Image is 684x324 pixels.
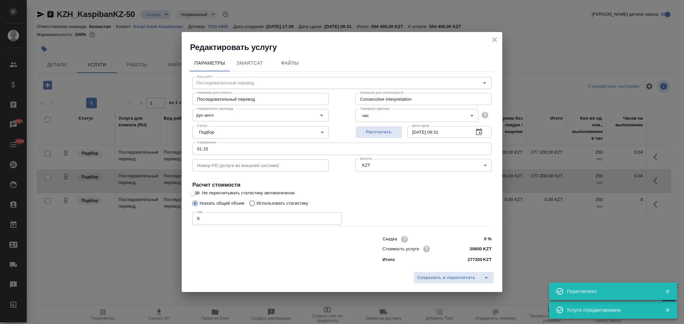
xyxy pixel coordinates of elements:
[355,126,402,138] button: Рассчитать
[199,200,244,207] p: Указать общий объем
[194,59,226,67] span: Параметры
[413,272,494,284] div: split button
[490,35,500,45] button: close
[317,111,326,120] button: Open
[234,59,266,67] span: SmartCat
[468,256,482,263] p: 277200
[197,129,216,135] button: Подбор
[661,288,674,294] button: Закрыть
[483,256,492,263] p: KZT
[661,307,674,313] button: Закрыть
[417,274,475,282] span: Сохранить и пересчитать
[467,244,492,254] input: ✎ Введи что-нибудь
[567,307,655,313] div: Услуга отредактирована
[467,234,492,244] input: ✎ Введи что-нибудь
[355,159,492,172] div: KZT
[382,246,419,252] p: Стоимость услуги
[359,128,398,136] span: Рассчитать
[382,236,397,242] p: Скидка
[192,126,329,139] div: Подбор
[202,190,295,196] span: Не пересчитывать статистику автоматически
[190,42,502,53] h2: Редактировать услугу
[413,272,479,284] button: Сохранить и пересчитать
[360,113,371,118] button: час
[192,181,492,189] h4: Расчет стоимости
[360,162,372,168] button: KZT
[355,109,478,122] div: час
[256,200,308,207] p: Использовать статистику
[567,288,655,295] div: Пересчитано!
[382,256,395,263] p: Итого
[274,59,306,67] span: Файлы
